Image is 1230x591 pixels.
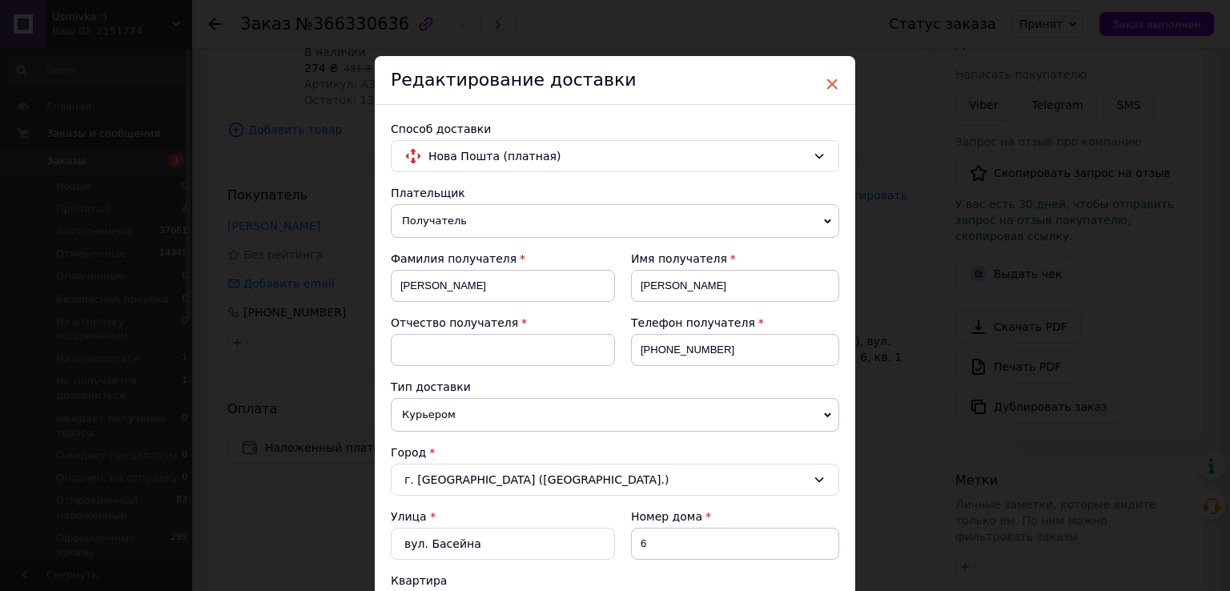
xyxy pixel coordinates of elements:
span: × [825,70,839,98]
span: Отчество получателя [391,316,518,329]
input: +380 [631,334,839,366]
span: Квартира [391,574,447,587]
div: Редактирование доставки [375,56,855,105]
div: г. [GEOGRAPHIC_DATA] ([GEOGRAPHIC_DATA].) [391,464,839,496]
span: Нова Пошта (платная) [428,147,806,165]
span: Телефон получателя [631,316,755,329]
span: Фамилия получателя [391,252,517,265]
div: Способ доставки [391,121,839,137]
span: Номер дома [631,510,702,523]
span: Тип доставки [391,380,471,393]
span: Плательщик [391,187,465,199]
span: Имя получателя [631,252,727,265]
label: Улица [391,510,427,523]
span: Курьером [391,398,839,432]
span: Получатель [391,204,839,238]
div: Город [391,444,839,460]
